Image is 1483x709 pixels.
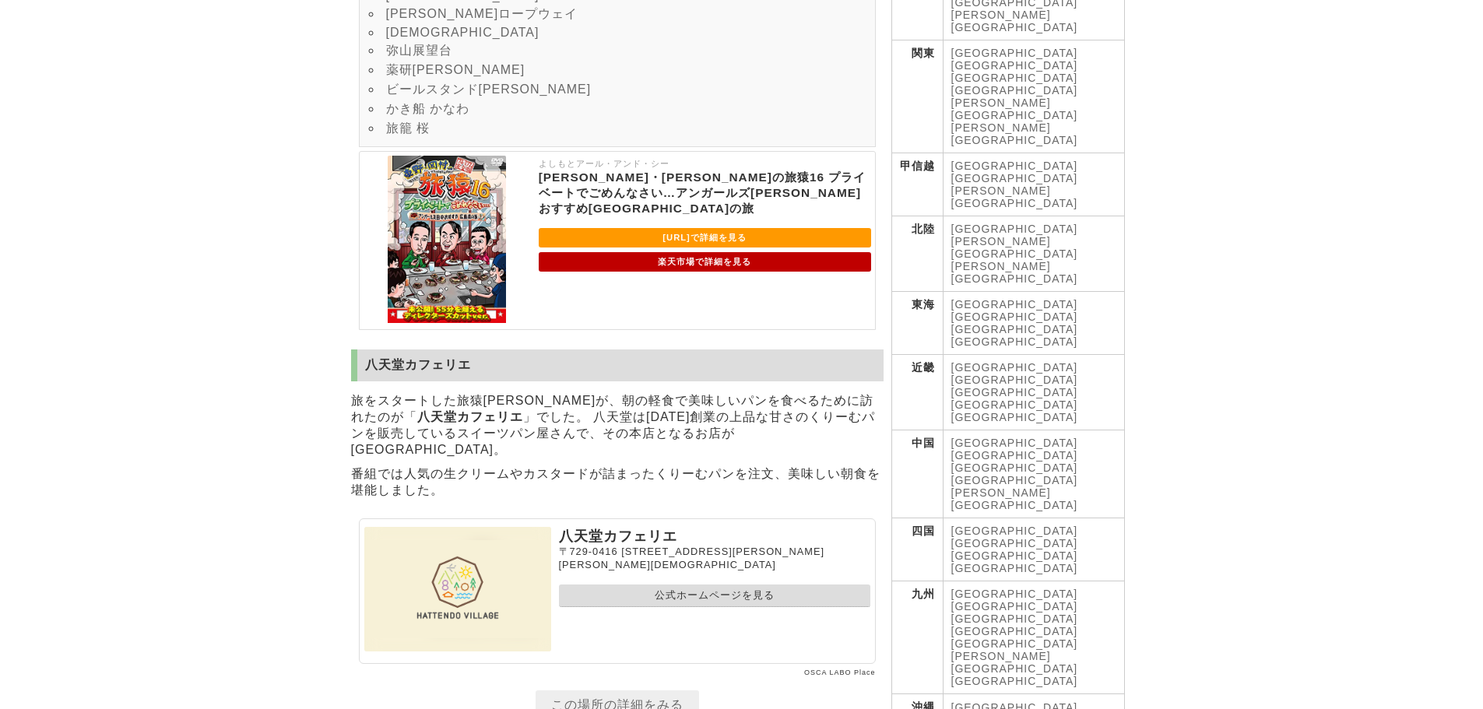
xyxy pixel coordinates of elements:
[951,72,1078,84] a: [GEOGRAPHIC_DATA]
[539,252,871,272] a: 楽天市場で詳細を見る
[951,160,1078,172] a: [GEOGRAPHIC_DATA]
[951,172,1078,184] a: [GEOGRAPHIC_DATA]
[388,313,506,325] a: 東野・岡村の旅猿16 プライベートでごめんなさい…アンガールズ田中おすすめ広島県の旅
[891,292,943,355] th: 東海
[386,102,469,115] a: かき船 かなわ
[539,156,871,170] p: よしもとアール・アンド・シー
[386,26,539,39] a: [DEMOGRAPHIC_DATA]
[891,355,943,430] th: 近畿
[417,410,523,423] strong: 八天堂カフェリエ
[951,121,1051,134] a: [PERSON_NAME]
[951,374,1078,386] a: [GEOGRAPHIC_DATA]
[351,349,884,381] h2: 八天堂カフェリエ
[951,298,1078,311] a: [GEOGRAPHIC_DATA]
[951,398,1078,411] a: [GEOGRAPHIC_DATA]
[386,63,525,76] a: 薬研[PERSON_NAME]
[951,637,1078,650] a: [GEOGRAPHIC_DATA]
[804,669,876,676] a: OSCA LABO Place
[351,389,884,462] p: 旅をスタートした旅猿[PERSON_NAME]が、朝の軽食で美味しいパンを食べるために訪れたのが「 」でした。 八天堂は[DATE]創業の上品な甘さのくりーむパンを販売しているスイーツパン屋さん...
[891,216,943,292] th: 北陸
[951,474,1078,486] a: [GEOGRAPHIC_DATA]
[351,462,884,503] p: 番組では人気の生クリームやカスタードが詰まったくりーむパンを注文、美味しい朝食を堪能しました。
[559,546,824,570] span: [STREET_ADDRESS][PERSON_NAME][PERSON_NAME][DEMOGRAPHIC_DATA]
[951,47,1078,59] a: [GEOGRAPHIC_DATA]
[951,411,1078,423] a: [GEOGRAPHIC_DATA]
[951,361,1078,374] a: [GEOGRAPHIC_DATA]
[951,311,1078,323] a: [GEOGRAPHIC_DATA]
[386,44,452,57] a: 弥山展望台
[951,134,1078,146] a: [GEOGRAPHIC_DATA]
[891,430,943,518] th: 中国
[951,184,1078,209] a: [PERSON_NAME][GEOGRAPHIC_DATA]
[951,323,1078,335] a: [GEOGRAPHIC_DATA]
[951,235,1078,260] a: [PERSON_NAME][GEOGRAPHIC_DATA]
[951,650,1078,675] a: [PERSON_NAME][GEOGRAPHIC_DATA]
[539,170,871,216] p: [PERSON_NAME]・[PERSON_NAME]の旅猿16 プライベートでごめんなさい…アンガールズ[PERSON_NAME]おすすめ[GEOGRAPHIC_DATA]の旅
[951,588,1078,600] a: [GEOGRAPHIC_DATA]
[364,527,551,651] img: 八天堂カフェリエ
[951,537,1078,549] a: [GEOGRAPHIC_DATA]
[951,600,1078,612] a: [GEOGRAPHIC_DATA]
[559,546,618,557] span: 〒729-0416
[559,527,870,546] p: 八天堂カフェリエ
[951,9,1078,33] a: [PERSON_NAME][GEOGRAPHIC_DATA]
[891,40,943,153] th: 関東
[891,518,943,581] th: 四国
[559,584,870,607] a: 公式ホームページを見る
[386,82,592,96] a: ビールスタンド[PERSON_NAME]
[951,59,1078,72] a: [GEOGRAPHIC_DATA]
[891,153,943,216] th: 甲信越
[951,525,1078,537] a: [GEOGRAPHIC_DATA]
[951,625,1078,637] a: [GEOGRAPHIC_DATA]
[951,675,1078,687] a: [GEOGRAPHIC_DATA]
[386,7,578,20] a: [PERSON_NAME]ロープウェイ
[951,386,1078,398] a: [GEOGRAPHIC_DATA]
[951,462,1078,474] a: [GEOGRAPHIC_DATA]
[951,260,1078,285] a: [PERSON_NAME][GEOGRAPHIC_DATA]
[951,486,1078,511] a: [PERSON_NAME][GEOGRAPHIC_DATA]
[951,612,1078,625] a: [GEOGRAPHIC_DATA]
[891,581,943,694] th: 九州
[951,335,1078,348] a: [GEOGRAPHIC_DATA]
[951,562,1078,574] a: [GEOGRAPHIC_DATA]
[539,228,871,247] a: [URL]で詳細を見る
[951,223,1078,235] a: [GEOGRAPHIC_DATA]
[951,84,1078,97] a: [GEOGRAPHIC_DATA]
[951,437,1078,449] a: [GEOGRAPHIC_DATA]
[951,449,1078,462] a: [GEOGRAPHIC_DATA]
[951,549,1078,562] a: [GEOGRAPHIC_DATA]
[388,156,506,323] img: 東野・岡村の旅猿16 プライベートでごめんなさい…アンガールズ田中おすすめ広島県の旅
[386,121,430,135] a: 旅籠 桜
[951,97,1078,121] a: [PERSON_NAME][GEOGRAPHIC_DATA]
